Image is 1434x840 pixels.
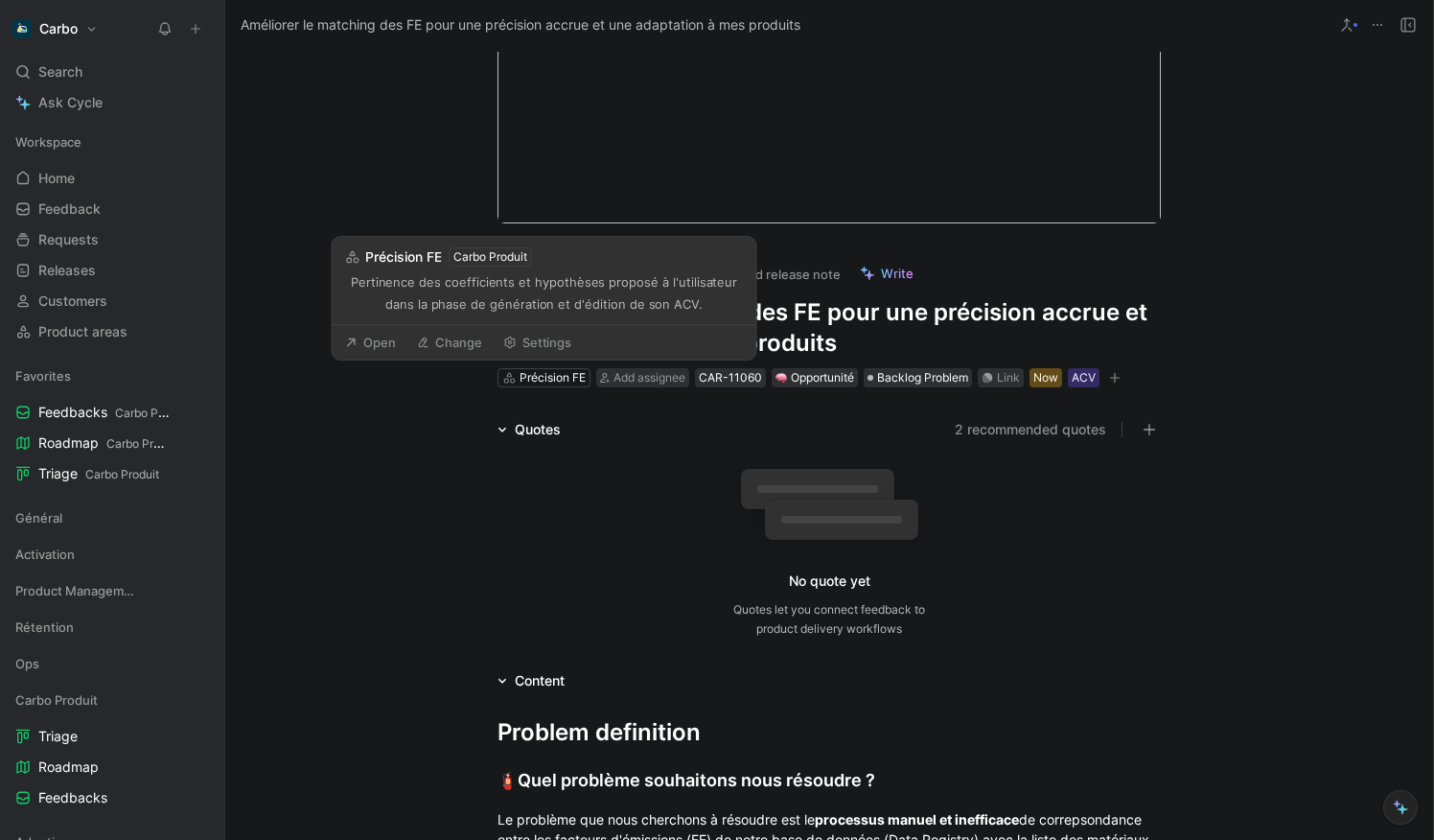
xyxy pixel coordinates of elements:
button: View actions [190,464,209,483]
div: CAR-11060 [699,368,762,387]
a: Home [8,164,217,193]
span: Améliorer le matching des FE pour une précision accrue et une adaptation à mes produits [241,13,800,36]
div: Workspace [8,128,217,156]
a: Product areas [8,317,217,346]
button: Write [851,260,922,287]
div: Quotes let you connect feedback to product delivery workflows [733,600,925,639]
button: View actions [190,788,209,807]
div: Ops [8,649,217,684]
span: Add assignee [613,370,685,385]
div: Product Management [8,576,217,611]
span: Général [15,508,62,527]
div: Carbo ProduitTriageRoadmapFeedbacks [8,686,217,812]
div: Rétention [8,613,217,642]
strong: processus manuel et inefficace [815,811,1019,828]
div: Problem definition [497,715,1161,750]
div: Now [1033,368,1058,387]
span: Feedbacks [38,403,172,423]
span: Triage [38,464,159,484]
button: Change [408,329,491,356]
span: Feedback [38,199,101,219]
button: View actions [190,758,209,777]
div: Search [8,58,217,86]
button: Open [335,329,404,356]
div: Carbo Produit [8,686,217,714]
div: Général [8,503,217,538]
div: 🧠Opportunité [772,368,858,387]
div: ACV [1072,368,1096,387]
span: Rétention [15,618,74,637]
div: Quotes [515,418,561,441]
span: 🧯 [497,771,518,790]
img: 🧠 [775,372,787,384]
button: View actions [195,403,214,422]
a: Requests [8,225,217,254]
div: Backlog Problem [864,368,972,387]
button: 2 recommended quotes [955,418,1106,441]
div: Opportunité [775,368,854,387]
span: Le problème que nous cherchons à résoudre est le [497,811,815,828]
a: Ask Cycle [8,88,217,117]
span: Requests [38,230,99,249]
h1: Carbo [39,20,78,37]
button: CarboCarbo [8,15,103,42]
span: Précision FE [365,245,441,268]
div: Link [997,368,1020,387]
span: Releases [38,261,96,280]
a: FeedbacksCarbo Produit [8,398,217,427]
div: Rétention [8,613,217,647]
div: Content [515,669,565,692]
span: Product Management [15,581,138,600]
span: Triage [38,727,78,746]
div: Général [8,503,217,532]
a: Roadmap [8,753,217,782]
span: Roadmap [38,758,99,777]
span: Carbo Produit [85,467,159,481]
span: Customers [38,292,107,311]
div: Content [490,669,572,692]
span: Product areas [38,322,127,341]
button: Add release note [709,261,849,288]
span: Ask Cycle [38,91,103,114]
button: Précision FECarbo ProduitPertinence des coefficients et hypothèses proposé à l'utilisateur dans l... [335,241,752,320]
a: Customers [8,287,217,315]
span: Carbo Produit [115,406,189,420]
div: Pertinence des coefficients et hypothèses proposé à l'utilisateur dans la phase de génération et ... [344,270,743,316]
span: Feedbacks [38,788,107,807]
a: Feedbacks [8,783,217,812]
span: Workspace [15,132,81,152]
span: Search [38,60,82,83]
span: Carbo Produit [15,690,98,710]
a: Releases [8,256,217,285]
button: Settings [495,329,580,356]
span: Roadmap [38,433,170,454]
div: Ops [8,649,217,678]
span: Carbo Produit [106,436,180,451]
div: Activation [8,540,217,574]
div: No quote yet [789,570,870,593]
a: Triage [8,722,217,751]
a: RoadmapCarbo Produit [8,429,217,457]
span: Activation [15,545,75,564]
button: View actions [193,433,212,453]
span: Home [38,169,75,188]
img: Carbo [12,19,32,38]
div: Précision FE [520,368,586,387]
div: Carbo Produit [453,247,526,267]
a: TriageCarbo Produit [8,459,217,488]
span: Write [881,265,914,282]
div: Product Management [8,576,217,605]
span: Ops [15,654,39,673]
a: Feedback [8,195,217,223]
button: View actions [190,727,209,746]
div: Quotes [490,418,568,441]
h1: Améliorer le matching des FE pour une précision accrue et une adaptation à mes produits [497,297,1161,359]
span: Favorites [15,366,71,385]
div: Activation [8,540,217,569]
div: Favorites [8,362,217,390]
span: Backlog Problem [877,368,968,387]
div: Quel problème souhaitons nous résoudre ? [497,767,1161,794]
